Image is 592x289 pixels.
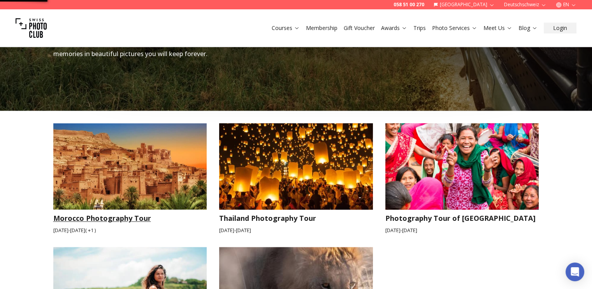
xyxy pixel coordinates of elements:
[269,23,303,33] button: Courses
[53,213,207,224] h3: Morocco Photography Tour
[378,23,410,33] button: Awards
[429,23,480,33] button: Photo Services
[211,119,380,214] img: Thailand Photography Tour
[272,24,300,32] a: Courses
[378,119,546,214] img: Photography Tour of Nepal
[385,227,539,234] small: [DATE] - [DATE]
[385,123,539,234] a: Photography Tour of NepalPhotography Tour of [GEOGRAPHIC_DATA][DATE]-[DATE]
[306,24,337,32] a: Membership
[518,24,538,32] a: Blog
[219,123,373,234] a: Thailand Photography TourThailand Photography Tour[DATE]-[DATE]
[303,23,341,33] button: Membership
[515,23,541,33] button: Blog
[410,23,429,33] button: Trips
[53,37,352,59] p: Whatever you choose, it’s sure to be an unforgettable trip. And of course, you’ll capture the mem...
[219,213,373,224] h3: Thailand Photography Tour
[53,123,207,210] img: Morocco Photography Tour
[381,24,407,32] a: Awards
[53,227,207,234] small: [DATE] - [DATE] ( + 1 )
[341,23,378,33] button: Gift Voucher
[393,2,424,8] a: 058 51 00 270
[566,263,584,281] div: Open Intercom Messenger
[432,24,477,32] a: Photo Services
[413,24,426,32] a: Trips
[344,24,375,32] a: Gift Voucher
[483,24,512,32] a: Meet Us
[544,23,576,33] button: Login
[16,12,47,44] img: Swiss photo club
[385,213,539,224] h3: Photography Tour of [GEOGRAPHIC_DATA]
[219,227,373,234] small: [DATE] - [DATE]
[53,123,207,234] a: Morocco Photography TourMorocco Photography Tour[DATE]-[DATE]( +1 )
[480,23,515,33] button: Meet Us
